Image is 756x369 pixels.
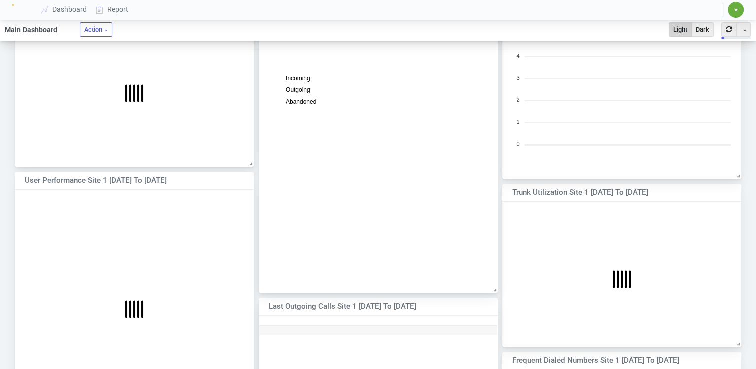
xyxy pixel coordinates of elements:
[512,355,709,366] div: Frequent Dialed Numbers Site 1 [DATE] to [DATE]
[286,87,310,94] span: Outgoing
[516,53,519,59] tspan: 4
[516,119,519,125] tspan: 1
[25,175,222,186] div: User Performance Site 1 [DATE] to [DATE]
[512,187,709,198] div: Trunk Utilization Site 1 [DATE] to [DATE]
[80,22,112,37] button: Action
[669,22,692,37] button: Light
[727,1,744,18] button: ✷
[269,301,466,312] div: Last Outgoing Calls Site 1 [DATE] to [DATE]
[37,0,92,19] a: Dashboard
[92,0,133,19] a: Report
[516,97,519,103] tspan: 2
[516,75,519,81] tspan: 3
[734,7,738,13] span: ✷
[516,141,519,147] tspan: 0
[286,75,310,82] span: Incoming
[286,98,316,105] span: Abandoned
[691,22,714,37] button: Dark
[12,4,24,16] img: Logo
